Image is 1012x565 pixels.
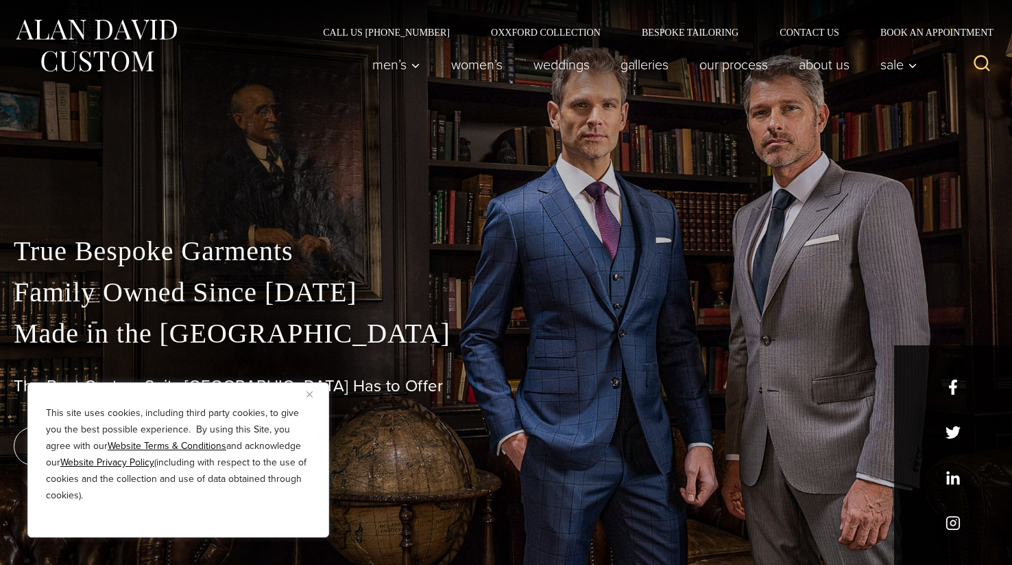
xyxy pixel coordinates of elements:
a: Women’s [436,51,518,78]
a: Bespoke Tailoring [621,27,759,37]
a: Galleries [605,51,684,78]
nav: Secondary Navigation [302,27,998,37]
a: Contact Us [759,27,860,37]
nav: Primary Navigation [357,51,925,78]
a: book an appointment [14,427,206,465]
span: Men’s [372,58,420,71]
a: Website Terms & Conditions [108,439,226,453]
button: Close [306,386,323,402]
span: Sale [880,58,917,71]
p: This site uses cookies, including third party cookies, to give you the best possible experience. ... [46,405,311,504]
a: Call Us [PHONE_NUMBER] [302,27,470,37]
a: Oxxford Collection [470,27,621,37]
a: Website Privacy Policy [60,455,154,470]
button: View Search Form [965,48,998,81]
h1: The Best Custom Suits [GEOGRAPHIC_DATA] Has to Offer [14,376,998,396]
p: True Bespoke Garments Family Owned Since [DATE] Made in the [GEOGRAPHIC_DATA] [14,231,998,354]
img: Alan David Custom [14,15,178,76]
a: About Us [784,51,865,78]
img: Close [306,391,313,397]
a: Our Process [684,51,784,78]
a: weddings [518,51,605,78]
a: Book an Appointment [860,27,998,37]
